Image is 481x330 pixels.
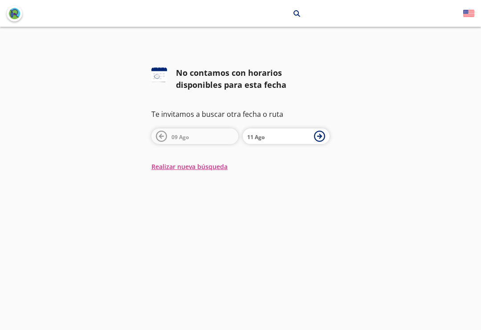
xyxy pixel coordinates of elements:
[463,8,474,19] button: English
[243,128,330,144] button: 11 Ago
[183,9,250,18] p: [GEOGRAPHIC_DATA][PERSON_NAME]
[261,9,287,18] p: Reynosa
[151,109,330,120] p: Te invitamos a buscar otra fecha o ruta
[7,6,22,21] button: back
[176,67,330,91] div: No contamos con horarios disponibles para esta fecha
[151,128,238,144] button: 09 Ago
[171,133,189,141] span: 09 Ago
[247,133,265,141] span: 11 Ago
[151,162,228,171] button: Realizar nueva búsqueda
